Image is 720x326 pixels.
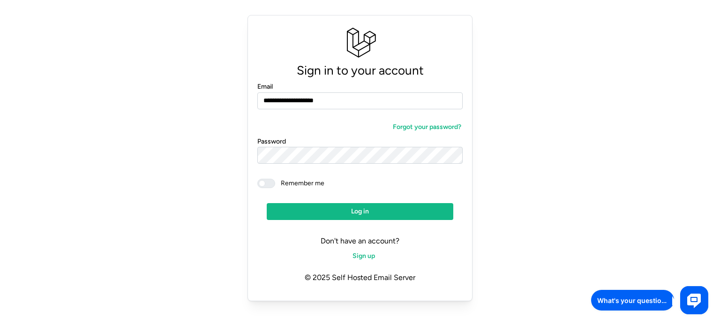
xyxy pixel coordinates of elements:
[352,248,375,264] span: Sign up
[257,82,273,92] label: Email
[257,235,463,247] p: Don't have an account?
[257,265,463,291] p: © 2025 Self Hosted Email Server
[344,248,376,265] a: Sign up
[589,284,711,317] iframe: HelpCrunch
[257,136,286,147] label: Password
[275,179,324,188] span: Remember me
[393,119,461,135] span: Forgot your password?
[384,119,463,136] a: Forgot your password?
[257,61,463,81] p: Sign in to your account
[351,204,369,220] span: Log in
[267,203,453,220] button: Log in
